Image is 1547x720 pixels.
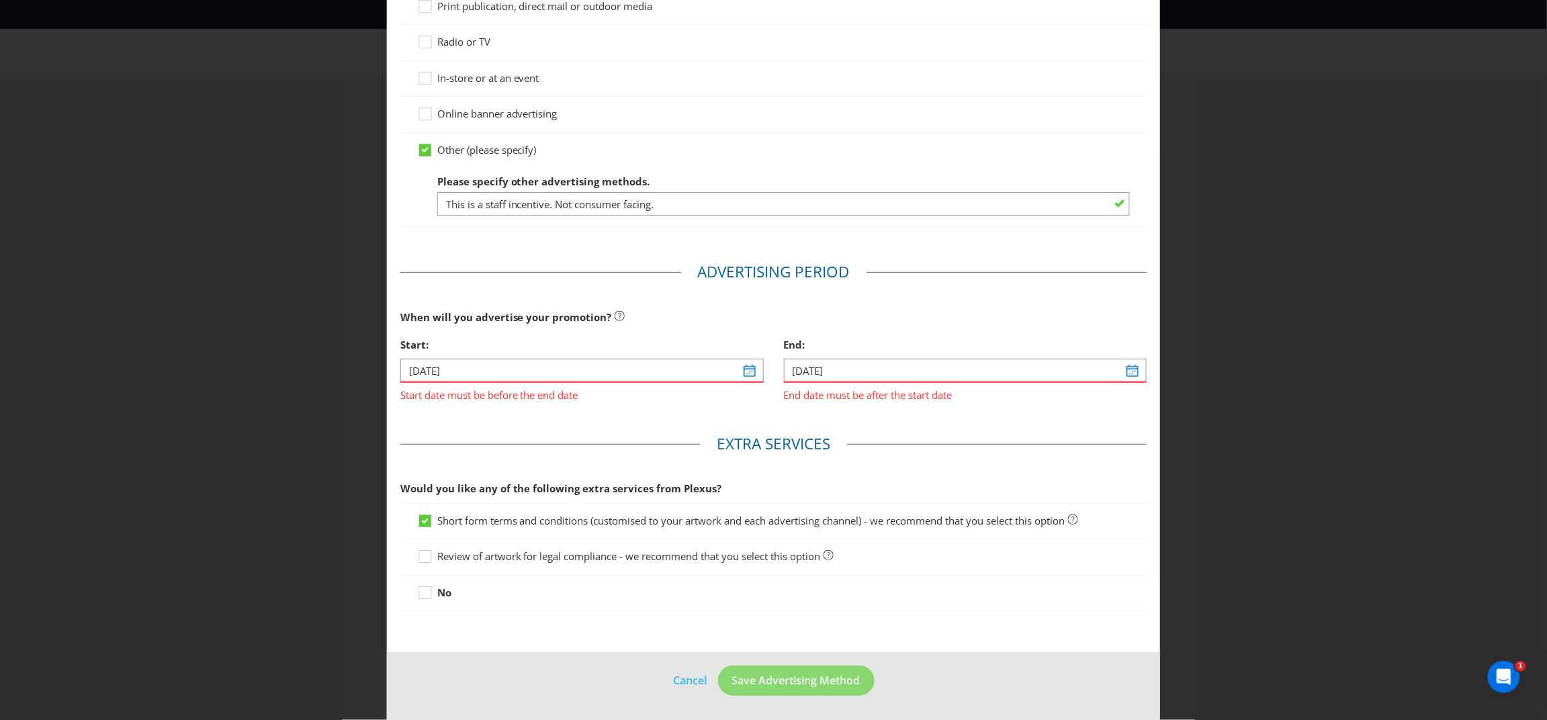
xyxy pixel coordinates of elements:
[437,514,1065,527] span: Short form terms and conditions (customised to your artwork and each advertising channel) - we re...
[437,549,821,563] span: Review of artwork for legal compliance - we recommend that you select this option
[400,331,764,359] div: Start:
[400,383,764,402] span: Start date must be before the end date
[681,261,867,283] legend: Advertising Period
[718,666,875,696] button: Save Advertising Method
[1515,661,1526,672] span: 1
[700,433,847,455] legend: Extra Services
[400,482,722,495] span: Would you like any of the following extra services from Plexus?
[437,175,650,188] span: Please specify other advertising methods.
[1488,661,1520,693] iframe: Intercom live chat
[673,672,708,689] a: Cancel
[437,586,451,599] strong: No
[400,310,612,324] span: When will you advertise your promotion?
[400,359,764,382] input: DD/MM/YY
[784,331,1147,359] div: End:
[437,71,539,85] span: In-store or at an event
[784,383,1147,402] span: End date must be after the start date
[732,673,860,688] span: Save Advertising Method
[784,359,1147,382] input: DD/MM/YY
[437,107,558,120] span: Online banner advertising
[437,143,537,156] span: Other (please specify)
[437,35,490,48] span: Radio or TV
